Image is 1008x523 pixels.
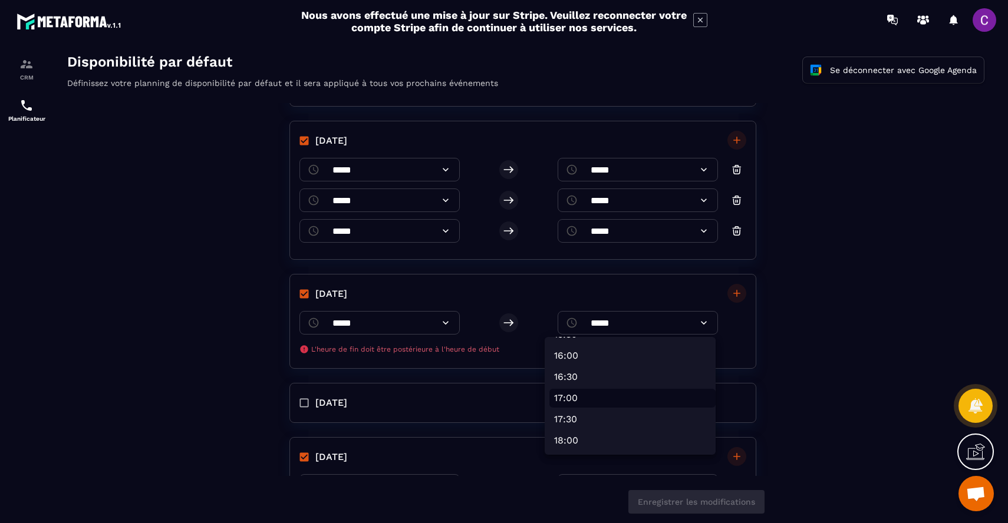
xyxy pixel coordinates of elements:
li: 18:00 [494,380,660,399]
li: 16:30 [494,316,660,335]
a: Ouvrir le chat [958,476,994,511]
p: CRM [3,74,50,81]
li: 18:30 [494,401,660,420]
li: 17:30 [494,359,660,378]
img: formation [19,57,34,71]
img: logo [17,11,123,32]
a: formationformationCRM [3,48,50,90]
p: Planificateur [3,115,50,122]
a: schedulerschedulerPlanificateur [3,90,50,131]
li: 17:00 [494,337,660,356]
li: 16:00 [494,295,660,314]
h2: Nous avons effectué une mise à jour sur Stripe. Veuillez reconnecter votre compte Stripe afin de ... [301,9,687,34]
img: scheduler [19,98,34,112]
